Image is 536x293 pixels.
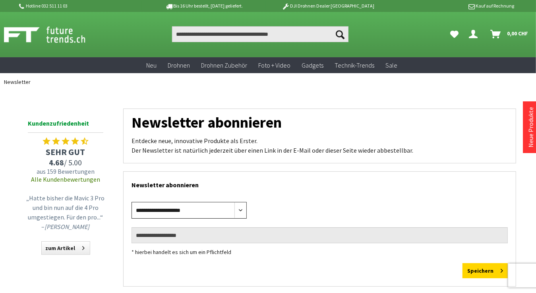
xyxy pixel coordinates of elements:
[446,26,462,42] a: Meine Favoriten
[132,172,508,194] h2: Newsletter abonnieren
[380,57,403,74] a: Sale
[24,146,107,157] span: SEHR GUT
[487,26,532,42] a: Warenkorb
[168,61,190,69] span: Drohnen
[259,61,291,69] span: Foto + Video
[266,1,390,11] p: DJI Drohnen Dealer [GEOGRAPHIC_DATA]
[41,241,90,255] a: zum Artikel
[462,263,508,278] button: Speichern
[4,25,103,45] img: Shop Futuretrends - zur Startseite wechseln
[302,61,324,69] span: Gadgets
[253,57,296,74] a: Foto + Video
[163,57,196,74] a: Drohnen
[332,26,348,42] button: Suchen
[329,57,380,74] a: Technik-Trends
[26,193,105,231] p: „Hatte bisher die Mavic 3 Pro und bin nun auf die 4 Pro umgestiegen. Für den pro...“ –
[132,136,508,155] p: Entdecke neue, innovative Produkte als Erster. Der Newsletter ist natürlich jederzeit über einen ...
[196,57,253,74] a: Drohnen Zubehör
[147,61,157,69] span: Neu
[386,61,398,69] span: Sale
[390,1,514,11] p: Kauf auf Rechnung
[45,223,90,231] em: [PERSON_NAME]
[24,157,107,167] span: / 5.00
[28,118,103,133] span: Kundenzufriedenheit
[141,57,163,74] a: Neu
[335,61,375,69] span: Technik-Trends
[466,26,484,42] a: Dein Konto
[18,1,142,11] p: Hotline 032 511 11 03
[132,117,508,128] h1: Newsletter abonnieren
[4,78,31,85] span: Newsletter
[142,1,266,11] p: Bis 16 Uhr bestellt, [DATE] geliefert.
[31,175,100,183] a: Alle Kundenbewertungen
[201,61,248,69] span: Drohnen Zubehör
[49,157,64,167] span: 4.68
[24,167,107,175] span: aus 159 Bewertungen
[172,26,348,42] input: Produkt, Marke, Kategorie, EAN, Artikelnummer…
[296,57,329,74] a: Gadgets
[527,107,535,147] a: Neue Produkte
[507,27,528,40] span: 0,00 CHF
[132,247,508,257] div: * hierbei handelt es sich um ein Pflichtfeld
